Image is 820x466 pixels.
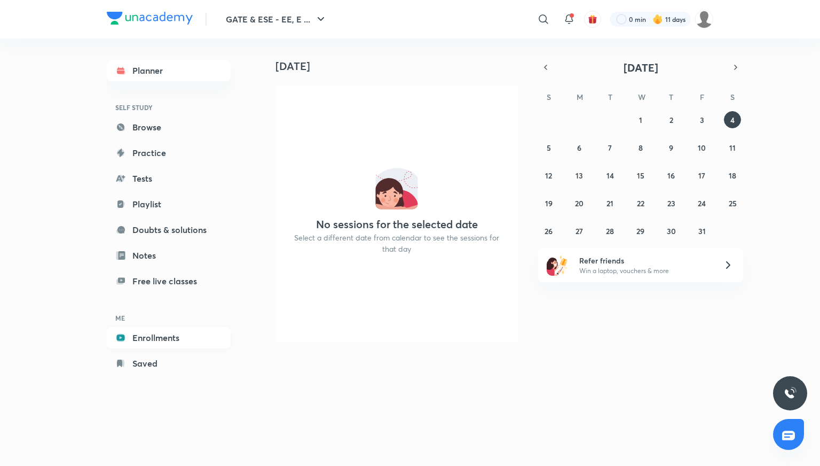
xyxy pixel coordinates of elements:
abbr: October 16, 2025 [667,170,675,181]
button: October 20, 2025 [571,195,588,212]
abbr: October 26, 2025 [545,226,553,236]
abbr: October 17, 2025 [698,170,705,181]
button: avatar [584,11,601,28]
img: streak [652,14,663,25]
button: [DATE] [553,60,728,75]
a: Enrollments [107,327,231,348]
abbr: October 13, 2025 [575,170,583,181]
abbr: October 8, 2025 [638,143,643,153]
abbr: October 10, 2025 [698,143,706,153]
h6: Refer friends [579,255,711,266]
h6: ME [107,309,231,327]
abbr: October 25, 2025 [729,198,737,208]
button: October 10, 2025 [693,139,711,156]
button: October 14, 2025 [602,167,619,184]
button: October 16, 2025 [663,167,680,184]
img: referral [547,254,568,276]
button: October 24, 2025 [693,195,711,212]
button: October 18, 2025 [724,167,741,184]
button: October 21, 2025 [602,195,619,212]
button: October 9, 2025 [663,139,680,156]
button: GATE & ESE - EE, E ... [219,9,334,30]
button: October 5, 2025 [540,139,557,156]
abbr: October 31, 2025 [698,226,706,236]
button: October 30, 2025 [663,222,680,239]
span: [DATE] [624,60,658,75]
abbr: Monday [577,92,583,102]
abbr: October 12, 2025 [545,170,552,181]
img: avatar [588,14,597,24]
h4: No sessions for the selected date [316,218,478,231]
abbr: October 9, 2025 [669,143,673,153]
abbr: Thursday [669,92,673,102]
button: October 28, 2025 [602,222,619,239]
a: Saved [107,353,231,374]
abbr: October 11, 2025 [729,143,736,153]
abbr: October 6, 2025 [577,143,581,153]
a: Playlist [107,193,231,215]
button: October 25, 2025 [724,195,741,212]
abbr: October 20, 2025 [575,198,584,208]
abbr: October 1, 2025 [639,115,642,125]
button: October 13, 2025 [571,167,588,184]
button: October 1, 2025 [632,111,649,128]
button: October 12, 2025 [540,167,557,184]
a: Notes [107,245,231,266]
button: October 6, 2025 [571,139,588,156]
abbr: October 23, 2025 [667,198,675,208]
button: October 2, 2025 [663,111,680,128]
abbr: October 14, 2025 [606,170,614,181]
p: Win a laptop, vouchers & more [579,266,711,276]
abbr: October 5, 2025 [547,143,551,153]
button: October 26, 2025 [540,222,557,239]
abbr: October 3, 2025 [700,115,704,125]
button: October 8, 2025 [632,139,649,156]
button: October 15, 2025 [632,167,649,184]
a: Doubts & solutions [107,219,231,240]
abbr: October 24, 2025 [698,198,706,208]
button: October 27, 2025 [571,222,588,239]
abbr: October 2, 2025 [669,115,673,125]
a: Planner [107,60,231,81]
button: October 4, 2025 [724,111,741,128]
abbr: Wednesday [638,92,645,102]
abbr: October 27, 2025 [575,226,583,236]
button: October 7, 2025 [602,139,619,156]
p: Select a different date from calendar to see the sessions for that day [288,232,505,254]
button: October 22, 2025 [632,195,649,212]
abbr: Sunday [547,92,551,102]
abbr: Tuesday [608,92,612,102]
abbr: October 22, 2025 [637,198,644,208]
abbr: October 4, 2025 [730,115,735,125]
h6: SELF STUDY [107,98,231,116]
a: Free live classes [107,270,231,292]
img: Rahul KD [695,10,713,28]
abbr: Saturday [730,92,735,102]
button: October 3, 2025 [693,111,711,128]
abbr: Friday [700,92,704,102]
a: Company Logo [107,12,193,27]
img: No events [375,167,418,209]
button: October 11, 2025 [724,139,741,156]
button: October 19, 2025 [540,195,557,212]
abbr: October 21, 2025 [606,198,613,208]
abbr: October 30, 2025 [667,226,676,236]
h4: [DATE] [275,60,526,73]
abbr: October 15, 2025 [637,170,644,181]
img: ttu [784,387,797,400]
a: Tests [107,168,231,189]
abbr: October 7, 2025 [608,143,612,153]
button: October 29, 2025 [632,222,649,239]
button: October 23, 2025 [663,195,680,212]
abbr: October 18, 2025 [729,170,736,181]
button: October 17, 2025 [693,167,711,184]
img: Company Logo [107,12,193,25]
abbr: October 28, 2025 [606,226,614,236]
a: Browse [107,116,231,138]
button: October 31, 2025 [693,222,711,239]
abbr: October 19, 2025 [545,198,553,208]
abbr: October 29, 2025 [636,226,644,236]
a: Practice [107,142,231,164]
